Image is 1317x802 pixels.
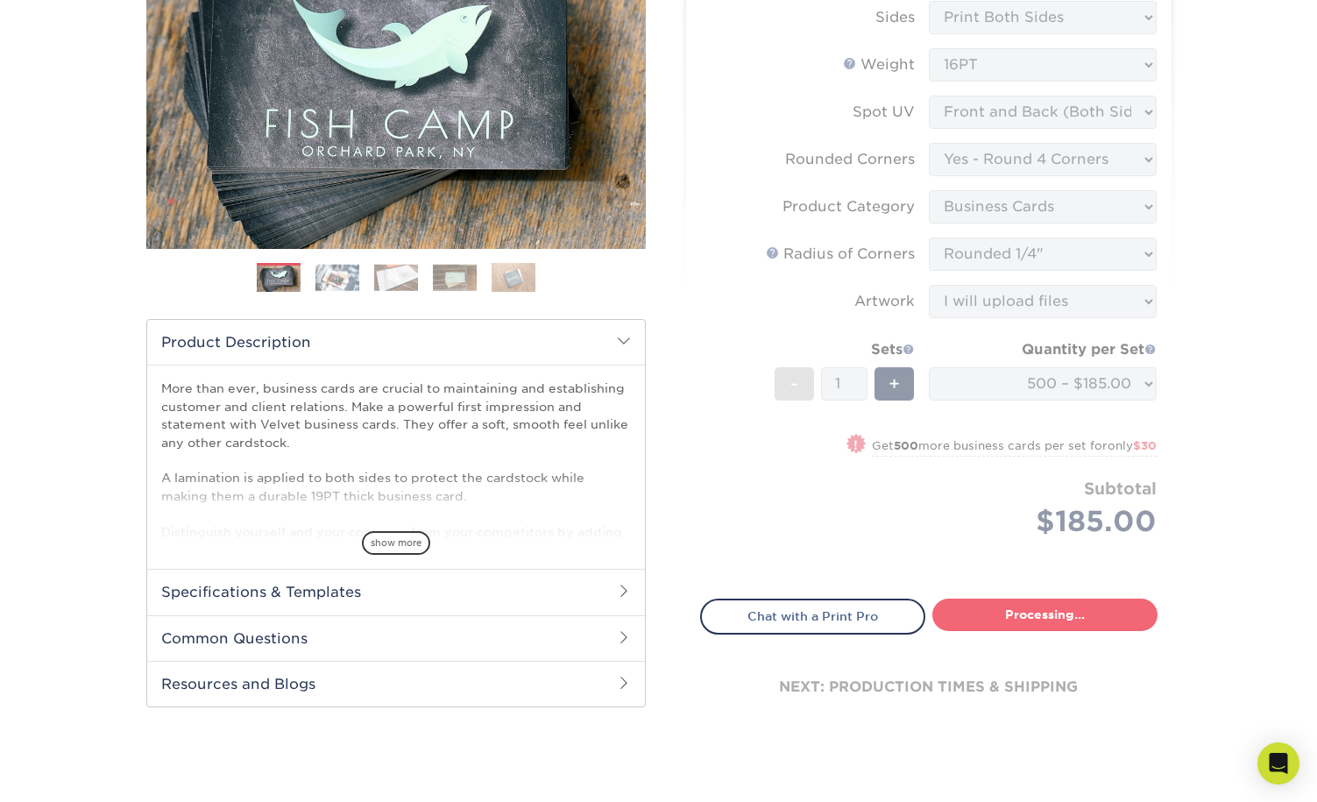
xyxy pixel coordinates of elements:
span: show more [362,531,430,555]
h2: Common Questions [147,615,645,661]
img: Business Cards 02 [315,264,359,291]
img: Business Cards 05 [492,262,535,293]
h2: Specifications & Templates [147,569,645,614]
div: Open Intercom Messenger [1257,742,1299,784]
a: Chat with a Print Pro [700,599,925,634]
img: Business Cards 01 [257,257,301,301]
h2: Resources and Blogs [147,661,645,706]
p: More than ever, business cards are crucial to maintaining and establishing customer and client re... [161,380,631,665]
a: Processing... [932,599,1158,630]
img: Business Cards 04 [433,264,477,291]
div: next: production times & shipping [700,635,1158,740]
h2: Product Description [147,320,645,365]
img: Business Cards 03 [374,264,418,291]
